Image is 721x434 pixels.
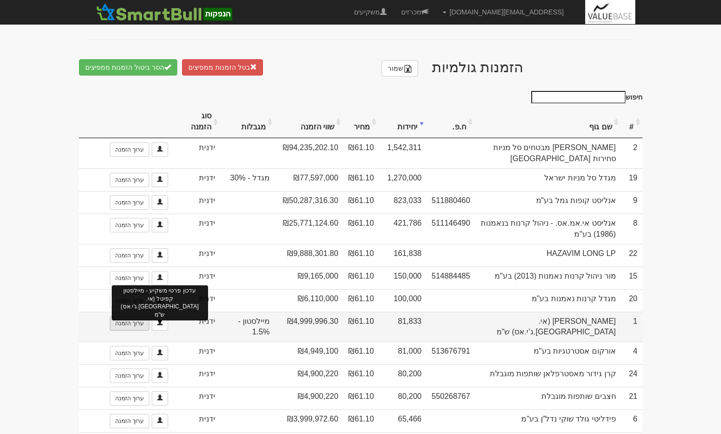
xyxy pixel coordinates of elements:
input: חיפוש [531,91,626,103]
a: ערוך הזמנה [110,369,149,383]
td: ₪9,888,301.80 [275,244,343,267]
a: ערוך הזמנה [110,316,149,331]
a: ערוך הזמנה [110,346,149,360]
td: ₪61.10 [343,409,379,432]
td: ידנית [173,214,220,244]
td: 22 [621,244,642,267]
td: 161,838 [379,244,426,267]
td: ידנית [173,267,220,289]
td: 20 [621,289,642,312]
td: [PERSON_NAME] (אי.[GEOGRAPHIC_DATA].ג'י.אס) ש"מ [475,312,620,342]
label: חיפוש [528,91,642,103]
td: ₪61.10 [343,364,379,387]
td: ₪61.10 [343,267,379,289]
th: שווי הזמנה: activate to sort column ascending [275,106,343,138]
td: מגדל סל מניות ישראל [475,168,620,191]
button: בטל הזמנות ממפיצים [182,59,263,76]
a: ערוך הזמנה [110,248,149,263]
th: ח.פ.: activate to sort column ascending [426,106,475,138]
th: שם גוף: activate to sort column ascending [475,106,620,138]
td: ₪61.10 [343,387,379,409]
td: ידנית [173,168,220,191]
td: ידנית [173,312,220,342]
td: אנליסט קופות גמל בע"מ [475,191,620,214]
td: קרן גידור מאסטרפלאן שותפות מוגבלת [475,364,620,387]
td: 550268767 [426,387,475,409]
td: 80,200 [379,364,426,387]
td: חצבים שותפות מוגבלת [475,387,620,409]
a: ערוך הזמנה [110,294,149,308]
td: ₪94,235,202.10 [275,138,343,168]
a: ערוך הזמנה [110,173,149,187]
td: ₪61.10 [343,214,379,244]
td: 81,833 [379,312,426,342]
td: 6 [621,409,642,432]
td: 19 [621,168,642,191]
td: 4 [621,342,642,364]
td: 514884485 [426,267,475,289]
td: ₪50,287,316.30 [275,191,343,214]
th: יחידות: activate to sort column ascending [379,106,426,138]
th: מגבלות: activate to sort column ascending [220,106,275,138]
td: ₪61.10 [343,312,379,342]
td: 1 [621,312,642,342]
td: ₪77,597,000 [275,168,343,191]
td: 8 [621,214,642,244]
span: מיילסטון - 1.5% [225,316,270,338]
a: שמור [381,60,418,77]
th: מחיר: activate to sort column ascending [343,106,379,138]
td: 1,542,311 [379,138,426,168]
td: 2 [621,138,642,168]
td: 511146490 [426,214,475,244]
h2: הזמנות גולמיות [79,59,642,77]
a: ערוך הזמנה [110,271,149,285]
td: אורקום אסטרטגיות בע"מ [475,342,620,364]
span: מגדל - 30% [225,173,270,184]
td: 150,000 [379,267,426,289]
td: ידנית [173,364,220,387]
td: ₪61.10 [343,342,379,364]
td: ₪6,110,000 [275,289,343,312]
td: 80,200 [379,387,426,409]
td: ₪9,165,000 [275,267,343,289]
td: 15 [621,267,642,289]
td: ₪61.10 [343,289,379,312]
td: 511880460 [426,191,475,214]
td: ידנית [173,138,220,168]
button: הסר ביטול הזמנות ממפיצים [79,59,178,76]
td: ₪4,949,100 [275,342,343,364]
img: excel-file-black.png [404,65,412,73]
td: 513676791 [426,342,475,364]
a: ערוך הזמנה [110,218,149,232]
td: מגדל קרנות נאמנות בע"מ [475,289,620,312]
td: [PERSON_NAME] מבטחים סל מניות סחירות [GEOGRAPHIC_DATA] [475,138,620,168]
td: ₪61.10 [343,138,379,168]
td: ₪61.10 [343,168,379,191]
a: ערוך הזמנה [110,391,149,406]
td: 21 [621,387,642,409]
a: ערוך הזמנה [110,142,149,157]
td: ידנית [173,409,220,432]
td: 1,270,000 [379,168,426,191]
th: #: activate to sort column ascending [621,106,642,138]
td: 65,466 [379,409,426,432]
td: 823,033 [379,191,426,214]
td: 24 [621,364,642,387]
td: ₪4,900,220 [275,364,343,387]
td: ידנית [173,191,220,214]
td: ידנית [173,342,220,364]
td: ידנית [173,244,220,267]
td: ₪4,999,996.30 [275,312,343,342]
td: HAZAVIM LONG LP [475,244,620,267]
td: מור ניהול קרנות נאמנות (2013) בע"מ [475,267,620,289]
td: 421,786 [379,214,426,244]
td: ₪61.10 [343,244,379,267]
td: ₪4,900,220 [275,387,343,409]
div: עדכון פרטי משקיע - מיילסטון קפיטל (אי.[GEOGRAPHIC_DATA].ג'י.אס) ש"מ [112,285,208,320]
td: אנליסט אי.אמ.אס. - ניהול קרנות בנאמנות (1986) בע"מ [475,214,620,244]
td: 100,000 [379,289,426,312]
td: ₪61.10 [343,191,379,214]
td: פידליטי גולד שוקי נדל"ן בע"מ [475,409,620,432]
a: ערוך הזמנה [110,195,149,210]
td: ₪3,999,972.60 [275,409,343,432]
